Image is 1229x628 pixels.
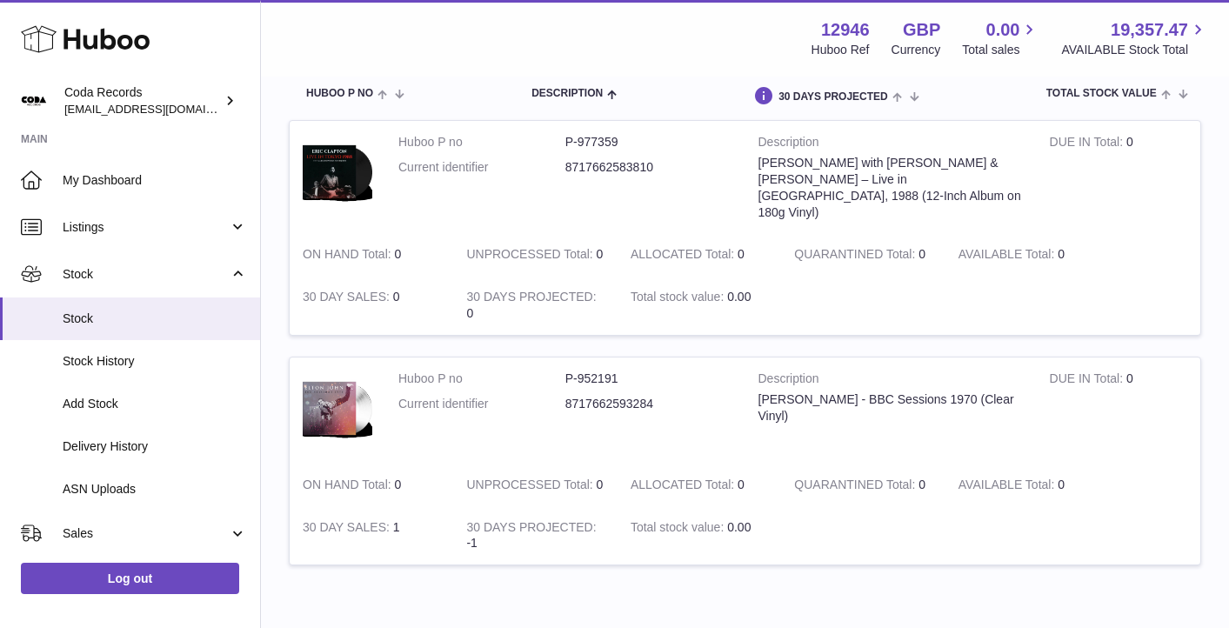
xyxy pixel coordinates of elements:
[631,247,738,265] strong: ALLOCATED Total
[618,464,781,506] td: 0
[290,506,453,565] td: 1
[778,91,888,103] span: 30 DAYS PROJECTED
[398,396,565,412] dt: Current identifier
[306,88,373,99] span: Huboo P no
[1050,135,1126,153] strong: DUE IN Total
[892,42,941,58] div: Currency
[945,464,1109,506] td: 0
[962,18,1039,58] a: 0.00 Total sales
[63,266,229,283] span: Stock
[565,396,732,412] dd: 8717662593284
[63,481,247,498] span: ASN Uploads
[398,159,565,176] dt: Current identifier
[986,18,1020,42] span: 0.00
[812,42,870,58] div: Huboo Ref
[903,18,940,42] strong: GBP
[290,276,453,335] td: 0
[63,438,247,455] span: Delivery History
[918,247,925,261] span: 0
[1061,42,1208,58] span: AVAILABLE Stock Total
[466,290,596,308] strong: 30 DAYS PROJECTED
[758,134,1024,155] strong: Description
[398,134,565,150] dt: Huboo P no
[1037,121,1200,233] td: 0
[453,276,617,335] td: 0
[466,247,596,265] strong: UNPROCESSED Total
[958,247,1058,265] strong: AVAILABLE Total
[63,396,247,412] span: Add Stock
[303,520,393,538] strong: 30 DAY SALES
[303,134,372,210] img: product image
[63,525,229,542] span: Sales
[758,155,1024,221] div: [PERSON_NAME] with [PERSON_NAME] & [PERSON_NAME] – Live in [GEOGRAPHIC_DATA], 1988 (12-Inch Album...
[565,371,732,387] dd: P-952191
[631,520,727,538] strong: Total stock value
[918,478,925,491] span: 0
[21,88,47,114] img: haz@pcatmedia.com
[290,464,453,506] td: 0
[453,464,617,506] td: 0
[21,563,239,594] a: Log out
[398,371,565,387] dt: Huboo P no
[1037,357,1200,464] td: 0
[466,478,596,496] strong: UNPROCESSED Total
[303,290,393,308] strong: 30 DAY SALES
[727,520,751,534] span: 0.00
[618,233,781,276] td: 0
[565,159,732,176] dd: 8717662583810
[531,88,603,99] span: Description
[303,247,395,265] strong: ON HAND Total
[958,478,1058,496] strong: AVAILABLE Total
[758,391,1024,424] div: [PERSON_NAME] - BBC Sessions 1970 (Clear Vinyl)
[303,478,395,496] strong: ON HAND Total
[565,134,732,150] dd: P-977359
[631,478,738,496] strong: ALLOCATED Total
[453,233,617,276] td: 0
[1061,18,1208,58] a: 19,357.47 AVAILABLE Stock Total
[453,506,617,565] td: -1
[945,233,1109,276] td: 0
[1111,18,1188,42] span: 19,357.47
[794,478,918,496] strong: QUARANTINED Total
[794,247,918,265] strong: QUARANTINED Total
[290,233,453,276] td: 0
[63,311,247,327] span: Stock
[1046,88,1157,99] span: Total stock value
[758,371,1024,391] strong: Description
[466,520,596,538] strong: 30 DAYS PROJECTED
[64,84,221,117] div: Coda Records
[821,18,870,42] strong: 12946
[303,371,372,446] img: product image
[63,353,247,370] span: Stock History
[64,102,256,116] span: [EMAIL_ADDRESS][DOMAIN_NAME]
[962,42,1039,58] span: Total sales
[63,172,247,189] span: My Dashboard
[1050,371,1126,390] strong: DUE IN Total
[727,290,751,304] span: 0.00
[63,219,229,236] span: Listings
[631,290,727,308] strong: Total stock value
